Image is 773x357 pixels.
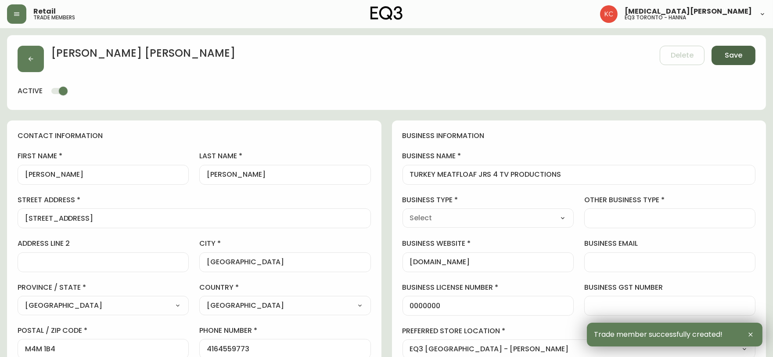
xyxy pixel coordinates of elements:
[18,86,43,96] h4: active
[625,8,752,15] span: [MEDICAL_DATA][PERSON_NAME]
[584,239,755,248] label: business email
[403,283,574,292] label: business license number
[199,283,370,292] label: country
[725,51,742,60] span: Save
[403,239,574,248] label: business website
[584,283,755,292] label: business gst number
[199,151,370,161] label: last name
[18,239,189,248] label: address line 2
[403,151,756,161] label: business name
[18,283,189,292] label: province / state
[18,195,371,205] label: street address
[18,151,189,161] label: first name
[600,5,618,23] img: 6487344ffbf0e7f3b216948508909409
[18,131,371,141] h4: contact information
[33,15,75,20] h5: trade members
[33,8,56,15] span: Retail
[712,46,755,65] button: Save
[51,46,235,65] h2: [PERSON_NAME] [PERSON_NAME]
[584,195,755,205] label: other business type
[370,6,403,20] img: logo
[403,195,574,205] label: business type
[410,258,566,266] input: https://www.designshop.com
[403,326,756,336] label: preferred store location
[594,331,723,339] span: Trade member successfully created!
[625,15,686,20] h5: eq3 toronto - hanna
[199,239,370,248] label: city
[18,326,189,335] label: postal / zip code
[199,326,370,335] label: phone number
[403,131,756,141] h4: business information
